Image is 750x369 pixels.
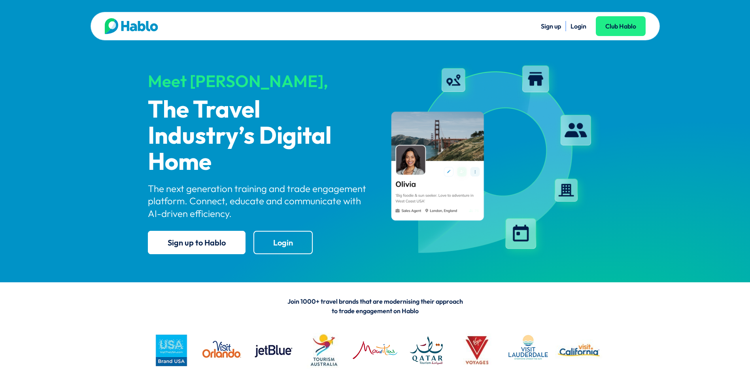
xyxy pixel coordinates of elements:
a: Sign up to Hablo [148,231,246,254]
span: Join 1000+ travel brands that are modernising their approach to trade engagement on Hablo [287,297,463,315]
a: Login [253,231,313,254]
a: Sign up [541,22,561,30]
p: The Travel Industry’s Digital Home [148,97,368,176]
img: Hablo logo main 2 [105,18,158,34]
div: Meet [PERSON_NAME], [148,72,368,90]
img: hablo-profile-image [382,59,603,261]
a: Club Hablo [596,16,646,36]
a: Login [571,22,586,30]
p: The next generation training and trade engagement platform. Connect, educate and communicate with... [148,183,368,220]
